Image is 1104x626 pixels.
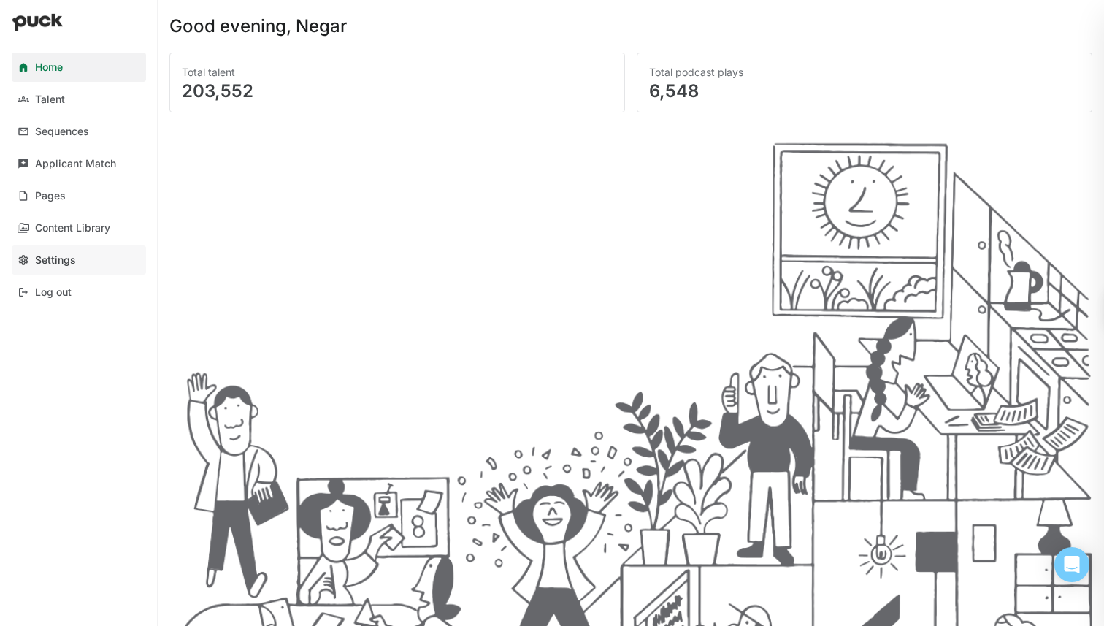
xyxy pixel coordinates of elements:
a: Content Library [12,213,146,243]
div: 203,552 [182,83,613,100]
div: Total podcast plays [649,65,1080,80]
a: Home [12,53,146,82]
div: Total talent [182,65,613,80]
a: Applicant Match [12,149,146,178]
div: Content Library [35,222,110,234]
div: Home [35,61,63,74]
div: Log out [35,286,72,299]
div: Talent [35,93,65,106]
div: Open Intercom Messenger [1054,547,1089,582]
a: Talent [12,85,146,114]
a: Settings [12,245,146,275]
div: Sequences [35,126,89,138]
div: Good evening, Negar [169,18,347,35]
a: Sequences [12,117,146,146]
a: Pages [12,181,146,210]
div: Settings [35,254,76,267]
div: Applicant Match [35,158,116,170]
div: Pages [35,190,66,202]
div: 6,548 [649,83,1080,100]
